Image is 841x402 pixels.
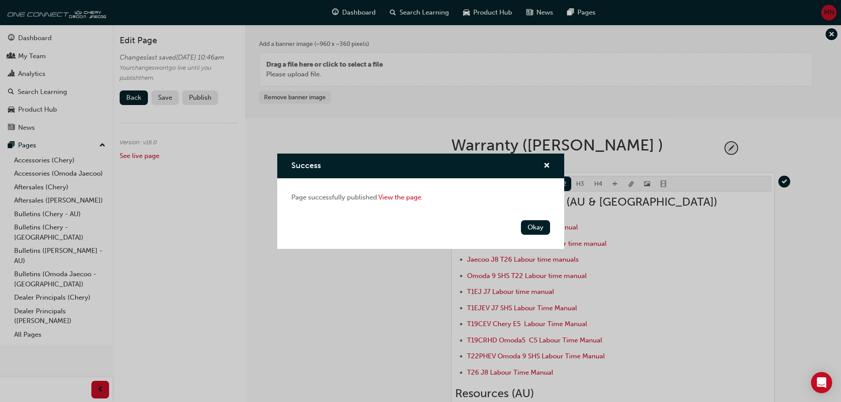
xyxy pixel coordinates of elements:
[378,193,421,201] a: View the page
[543,162,550,170] span: cross-icon
[291,161,321,170] span: Success
[521,220,550,235] button: Okay
[811,372,832,393] div: Open Intercom Messenger
[291,193,423,201] span: Page successfully published. .
[277,154,564,249] div: Success
[543,161,550,172] button: cross-icon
